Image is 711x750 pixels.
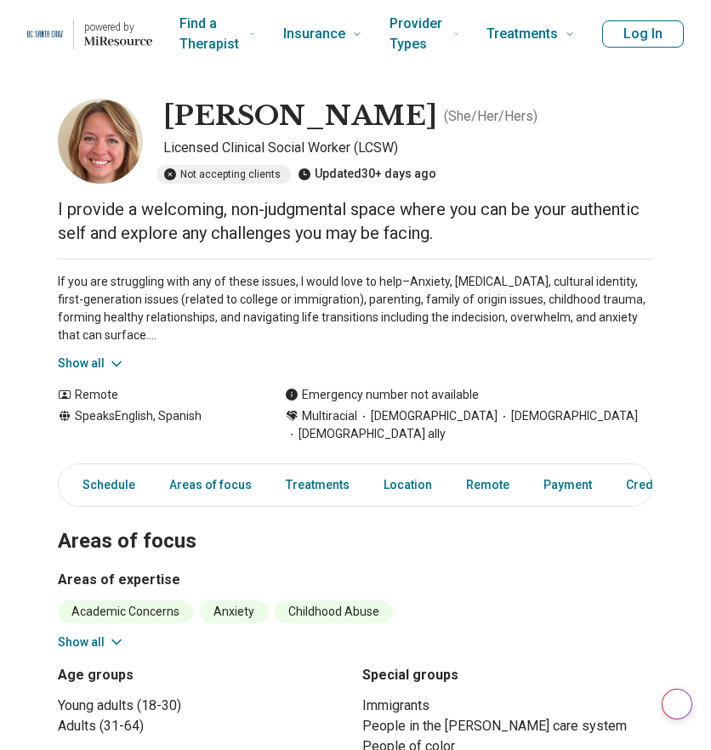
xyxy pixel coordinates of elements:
[456,468,520,503] a: Remote
[285,386,479,404] div: Emergency number not available
[58,197,653,245] p: I provide a welcoming, non-judgmental space where you can be your authentic self and explore any ...
[179,12,242,56] span: Find a Therapist
[163,99,437,134] h1: [PERSON_NAME]
[58,99,143,184] img: Danielle Marinsik, Licensed Clinical Social Worker (LCSW)
[302,407,357,425] span: Multiracial
[159,468,262,503] a: Areas of focus
[362,665,653,685] h3: Special groups
[486,22,558,46] span: Treatments
[163,138,653,158] p: Licensed Clinical Social Worker (LCSW)
[357,407,498,425] span: [DEMOGRAPHIC_DATA]
[444,106,538,127] p: ( She/Her/Hers )
[616,468,701,503] a: Credentials
[362,716,653,736] li: People in the [PERSON_NAME] care system
[84,20,152,34] p: powered by
[156,165,291,184] div: Not accepting clients
[58,600,193,623] li: Academic Concerns
[58,570,653,590] h3: Areas of expertise
[58,665,349,685] h3: Age groups
[58,407,251,443] div: Speaks English, Spanish
[27,7,152,61] a: Home page
[298,165,436,184] div: Updated 30+ days ago
[285,425,446,443] span: [DEMOGRAPHIC_DATA] ally
[276,468,360,503] a: Treatments
[58,634,125,651] button: Show all
[58,716,349,736] li: Adults (31-64)
[275,600,393,623] li: Childhood Abuse
[602,20,684,48] button: Log In
[58,386,251,404] div: Remote
[58,696,349,716] li: Young adults (18-30)
[533,468,602,503] a: Payment
[58,273,653,344] p: If you are struggling with any of these issues, I would love to help–Anxiety, [MEDICAL_DATA], cul...
[373,468,442,503] a: Location
[58,486,653,556] h2: Areas of focus
[200,600,268,623] li: Anxiety
[283,22,345,46] span: Insurance
[62,468,145,503] a: Schedule
[390,12,447,56] span: Provider Types
[58,355,125,372] button: Show all
[498,407,638,425] span: [DEMOGRAPHIC_DATA]
[362,696,653,716] li: Immigrants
